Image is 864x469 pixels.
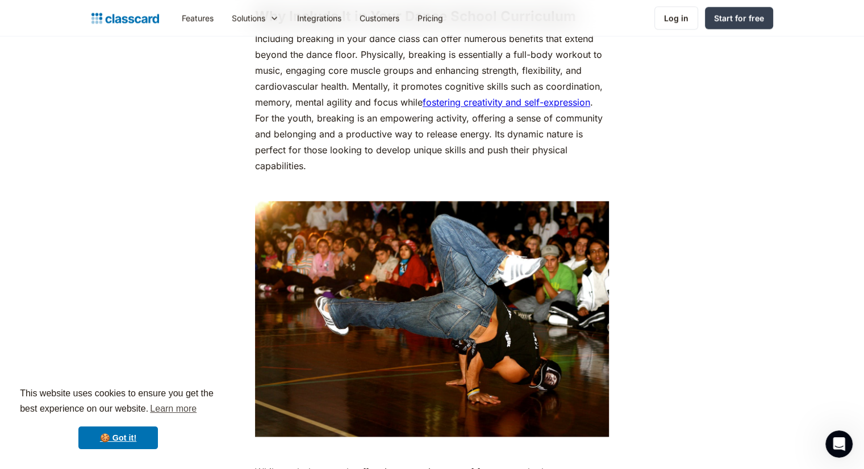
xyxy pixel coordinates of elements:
[255,201,609,437] img: a breakdancer holding a position on his head and palms, with his feet in the air, while the crowd...
[148,400,198,417] a: learn more about cookies
[705,7,773,29] a: Start for free
[232,12,265,24] div: Solutions
[408,5,452,31] a: Pricing
[825,430,853,458] iframe: Intercom live chat
[255,442,609,458] p: ‍
[223,5,288,31] div: Solutions
[350,5,408,31] a: Customers
[91,10,159,26] a: home
[255,179,609,195] p: ‍
[9,376,227,460] div: cookieconsent
[173,5,223,31] a: Features
[20,387,216,417] span: This website uses cookies to ensure you get the best experience on our website.
[714,12,764,24] div: Start for free
[664,12,688,24] div: Log in
[423,97,590,108] a: fostering creativity and self-expression
[288,5,350,31] a: Integrations
[78,426,158,449] a: dismiss cookie message
[654,6,698,30] a: Log in
[255,31,609,174] p: Including breaking in your dance class can offer numerous benefits that extend beyond the dance f...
